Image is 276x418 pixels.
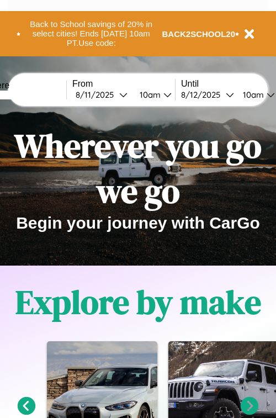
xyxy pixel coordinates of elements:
div: 10am [134,89,163,100]
h1: Explore by make [15,279,261,325]
div: 8 / 11 / 2025 [76,89,119,100]
button: 10am [131,89,175,100]
b: BACK2SCHOOL20 [162,29,236,39]
div: 10am [237,89,267,100]
div: 8 / 12 / 2025 [181,89,226,100]
button: 8/11/2025 [72,89,131,100]
button: Back to School savings of 20% in select cities! Ends [DATE] 10am PT.Use code: [20,17,162,51]
label: From [72,79,175,89]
